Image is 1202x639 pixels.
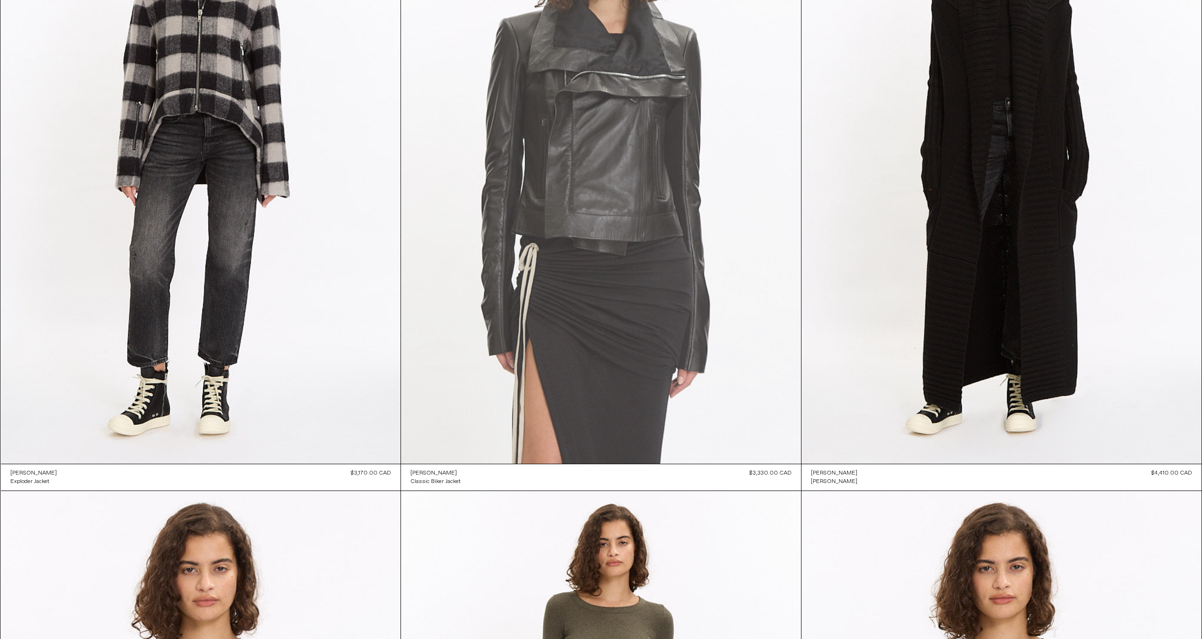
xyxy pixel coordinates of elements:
div: [PERSON_NAME] [410,469,457,477]
div: [PERSON_NAME] [811,478,857,486]
div: $4,410.00 CAD [1151,469,1192,477]
a: Exploder Jacket [10,477,57,486]
a: [PERSON_NAME] [811,469,857,477]
a: Classic Biker Jacket [410,477,461,486]
a: [PERSON_NAME] [410,469,461,477]
div: $3,170.00 CAD [351,469,391,477]
div: Exploder Jacket [10,478,49,486]
div: $3,330.00 CAD [749,469,792,477]
a: [PERSON_NAME] [811,477,857,486]
a: [PERSON_NAME] [10,469,57,477]
div: Classic Biker Jacket [410,478,461,486]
